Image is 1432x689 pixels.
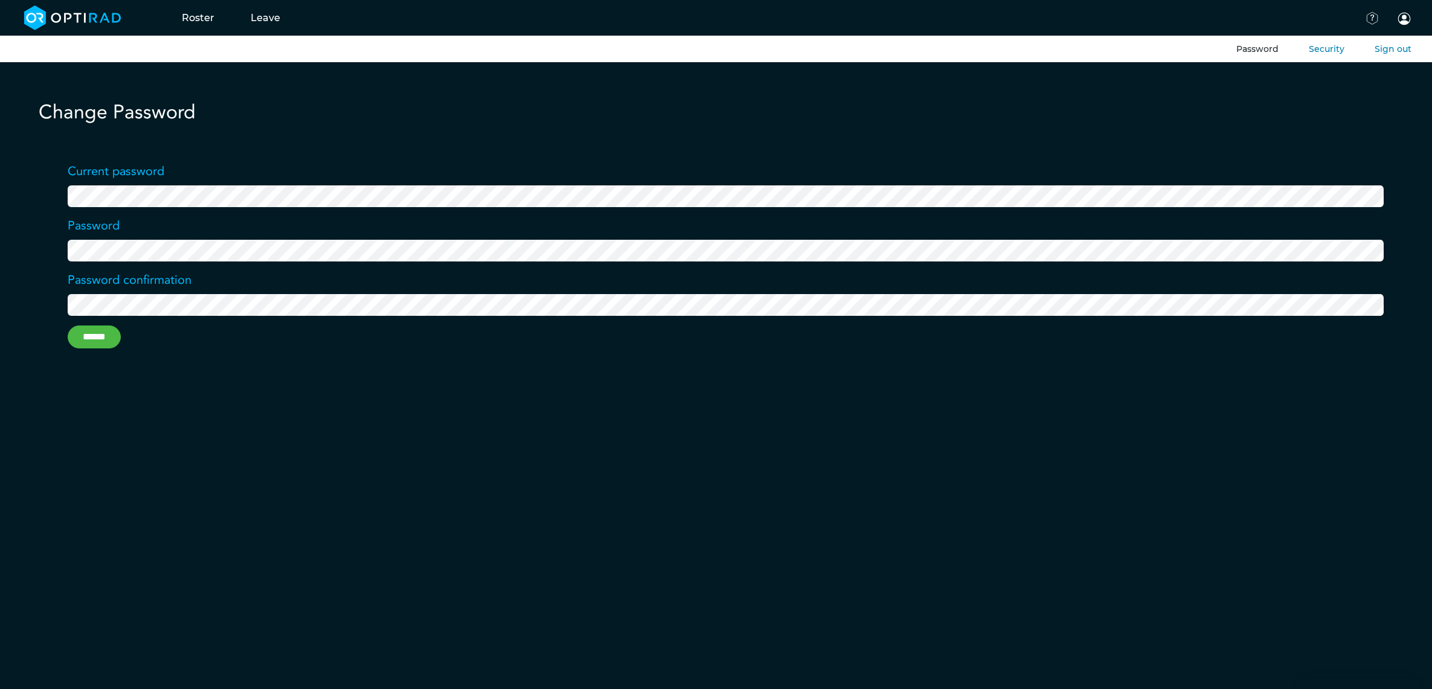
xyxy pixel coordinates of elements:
[68,271,191,289] label: Password confirmation
[1309,43,1344,54] a: Security
[1236,43,1279,54] a: Password
[68,217,120,235] label: Password
[1375,43,1411,56] button: Sign out
[24,5,121,30] img: brand-opti-rad-logos-blue-and-white-d2f68631ba2948856bd03f2d395fb146ddc8fb01b4b6e9315ea85fa773367...
[39,101,1413,124] h1: Change Password
[68,162,164,181] label: Current password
